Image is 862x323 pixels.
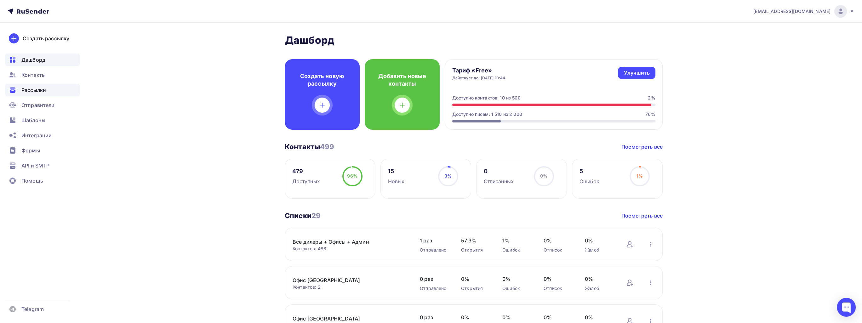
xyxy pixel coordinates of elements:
h4: Тариф «Free» [452,67,505,74]
span: 0% [540,173,547,178]
span: 0% [461,314,490,321]
span: API и SMTP [21,162,49,169]
div: 15 [388,167,405,175]
span: 1% [502,237,531,244]
span: Формы [21,147,40,154]
span: 1% [636,173,642,178]
div: Жалоб [585,247,614,253]
span: Помощь [21,177,43,184]
span: 57.3% [461,237,490,244]
span: 0 раз [420,314,448,321]
div: Ошибок [502,247,531,253]
span: 0 раз [420,275,448,283]
a: Посмотреть все [621,143,663,150]
span: Рассылки [21,86,46,94]
div: Жалоб [585,285,614,292]
div: Создать рассылку [23,35,69,42]
h4: Создать новую рассылку [295,72,350,88]
a: Отправители [5,99,80,111]
span: 0% [502,275,531,283]
a: Шаблоны [5,114,80,127]
span: 0% [544,314,572,321]
div: 479 [292,167,320,175]
div: Доступных [292,178,320,185]
div: 5 [579,167,600,175]
div: Новых [388,178,405,185]
h3: Списки [285,211,321,220]
div: Контактов: 488 [293,246,407,252]
a: Посмотреть все [621,212,663,219]
a: Контакты [5,69,80,81]
a: Офис [GEOGRAPHIC_DATA] [293,276,400,284]
span: Отправители [21,101,55,109]
span: Интеграции [21,132,52,139]
a: Все дилеры + Офисы + Админ [293,238,400,246]
span: 0% [585,314,614,321]
span: 0% [585,237,614,244]
span: 0% [461,275,490,283]
div: Открытия [461,285,490,292]
a: Формы [5,144,80,157]
div: Отписок [544,285,572,292]
div: 2% [648,95,655,101]
span: 499 [320,143,334,151]
a: Офис [GEOGRAPHIC_DATA] [293,315,400,322]
a: Рассылки [5,84,80,96]
div: 0 [484,167,514,175]
span: 96% [347,173,357,178]
div: Ошибок [502,285,531,292]
div: 76% [645,111,655,117]
span: Шаблоны [21,116,45,124]
span: 0% [585,275,614,283]
div: Контактов: 2 [293,284,407,290]
span: 29 [311,212,321,220]
span: Контакты [21,71,46,79]
div: Отправлено [420,285,448,292]
span: 0% [544,237,572,244]
div: Действует до: [DATE] 10:44 [452,76,505,81]
h2: Дашборд [285,34,663,47]
span: Telegram [21,305,44,313]
span: Дашборд [21,56,45,64]
a: Дашборд [5,54,80,66]
div: Отписок [544,247,572,253]
div: Отписанных [484,178,514,185]
div: Доступно писем: 1 510 из 2 000 [452,111,522,117]
span: 3% [444,173,452,178]
span: 0% [544,275,572,283]
h4: Добавить новые контакты [375,72,430,88]
a: [EMAIL_ADDRESS][DOMAIN_NAME] [753,5,854,18]
div: Доступно контактов: 10 из 500 [452,95,521,101]
div: Улучшить [624,69,649,76]
div: Отправлено [420,247,448,253]
div: Открытия [461,247,490,253]
span: 0% [502,314,531,321]
div: Ошибок [579,178,600,185]
span: [EMAIL_ADDRESS][DOMAIN_NAME] [753,8,831,14]
h3: Контакты [285,142,334,151]
span: 1 раз [420,237,448,244]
